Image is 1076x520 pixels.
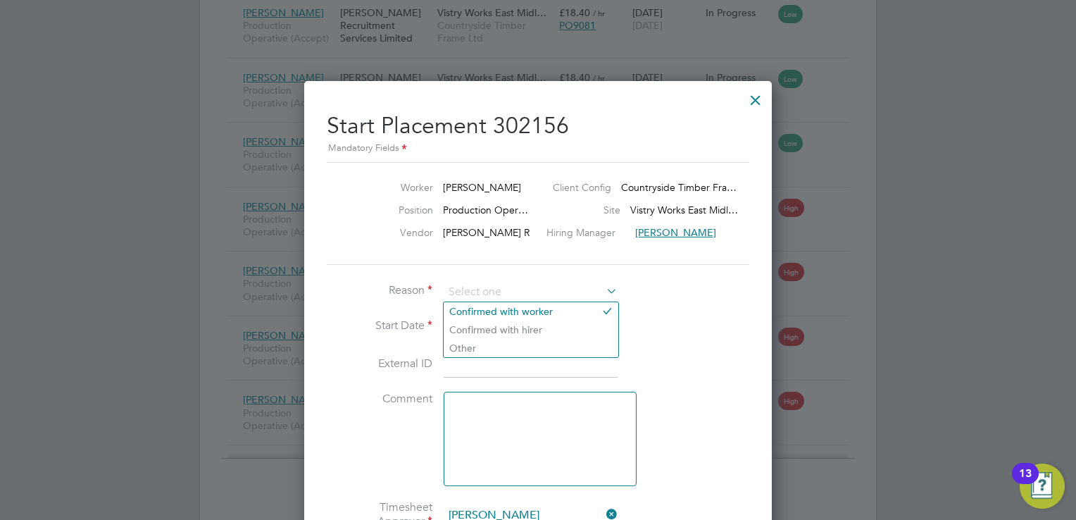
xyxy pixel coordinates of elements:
[443,181,521,194] span: [PERSON_NAME]
[443,226,579,239] span: [PERSON_NAME] Recruitme…
[444,302,618,321] li: Confirmed with worker
[1019,473,1032,492] div: 13
[1020,464,1065,509] button: Open Resource Center, 13 new notifications
[443,204,528,216] span: Production Oper…
[553,181,611,194] label: Client Config
[356,181,433,194] label: Worker
[327,141,749,156] div: Mandatory Fields
[327,283,432,298] label: Reason
[635,226,716,239] span: [PERSON_NAME]
[546,226,625,239] label: Hiring Manager
[327,101,749,156] h2: Start Placement 302156
[621,181,737,194] span: Countryside Timber Fra…
[630,204,738,216] span: Vistry Works East Midl…
[356,226,433,239] label: Vendor
[564,204,620,216] label: Site
[327,357,432,371] label: External ID
[444,282,618,303] input: Select one
[327,392,432,407] label: Comment
[327,318,432,333] label: Start Date
[356,204,433,216] label: Position
[444,321,618,339] li: Confirmed with hirer
[444,339,618,357] li: Other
